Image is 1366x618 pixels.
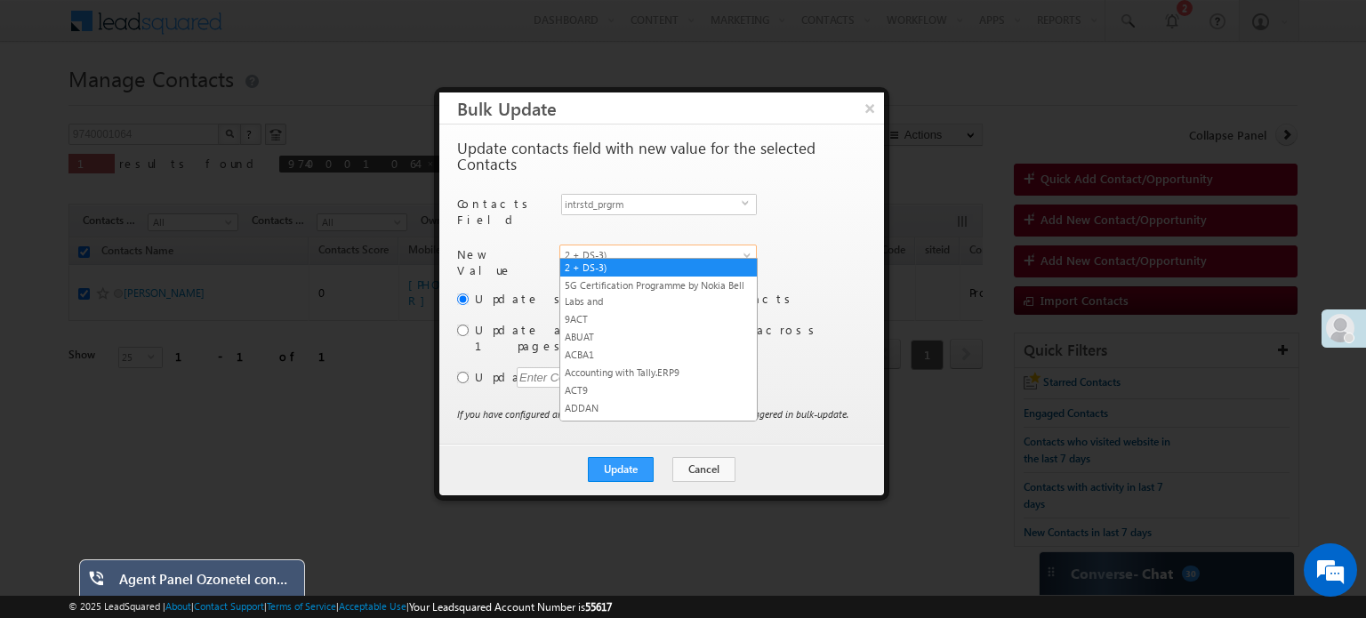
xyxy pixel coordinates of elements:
[475,291,863,307] label: Update selected 1 contacts
[457,92,884,124] h3: Bulk Update
[560,400,757,416] a: ADDAN
[339,600,406,612] a: Acceptable Use
[194,600,264,612] a: Contact Support
[560,277,757,309] a: 5G Certification Programme by Nokia Bell Labs and
[457,406,848,422] p: If you have configured any Webhook on contacts update, it won’t be triggered in bulk-update.
[560,329,757,345] a: ABUAT
[560,382,757,398] a: ACT9
[242,484,323,508] em: Start Chat
[856,92,884,124] button: ×
[560,247,735,263] span: 2 + DS-3)
[165,600,191,612] a: About
[409,600,612,614] span: Your Leadsquared Account Number is
[517,367,584,388] div: Enter Count
[559,258,758,421] ul: 2 + DS-3)
[672,457,735,482] button: Cancel
[588,457,654,482] button: Update
[475,322,863,354] label: Update all 1 contacts across 1 pages
[560,260,757,276] a: 2 + DS-3)
[68,598,612,615] span: © 2025 LeadSquared | | | | |
[267,600,336,612] a: Terms of Service
[562,195,742,214] span: intrstd_prgrm
[292,9,334,52] div: Minimize live chat window
[457,196,550,228] p: Contacts Field
[92,93,299,116] div: Chat with us now
[560,347,757,363] a: ACBA1
[457,246,550,278] p: New Value
[585,600,612,614] span: 55617
[30,93,75,116] img: d_60004797649_company_0_60004797649
[560,311,757,327] a: 9ACT
[742,199,756,207] span: select
[475,369,863,385] label: Update
[119,571,292,596] div: Agent Panel Ozonetel connector
[559,245,757,266] a: 2 + DS-3)
[560,418,757,434] a: ADLFA
[23,165,325,469] textarea: Type your message and hit 'Enter'
[457,140,863,173] p: Update contacts field with new value for the selected Contacts
[560,365,757,381] a: Accounting with Tally.ERP9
